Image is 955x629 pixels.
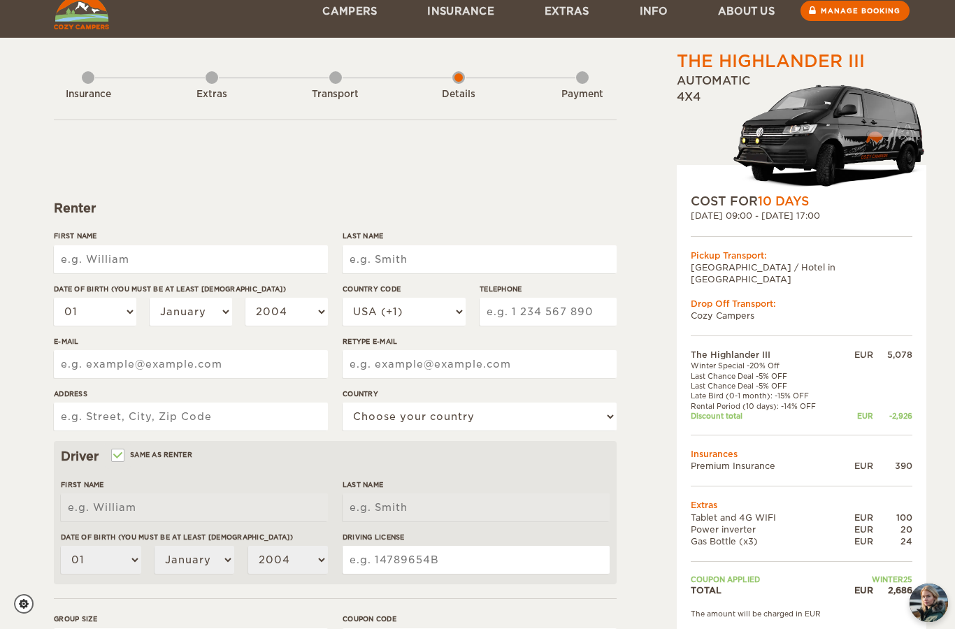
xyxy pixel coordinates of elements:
[343,231,617,241] label: Last Name
[691,584,842,596] td: TOTAL
[544,88,621,101] div: Payment
[343,350,617,378] input: e.g. example@example.com
[691,261,912,285] td: [GEOGRAPHIC_DATA] / Hotel in [GEOGRAPHIC_DATA]
[113,448,192,461] label: Same as renter
[343,389,617,399] label: Country
[691,535,842,547] td: Gas Bottle (x3)
[800,1,910,21] a: Manage booking
[54,350,328,378] input: e.g. example@example.com
[842,512,873,523] div: EUR
[691,411,842,421] td: Discount total
[691,391,842,400] td: Late Bird (0-1 month): -15% OFF
[691,574,842,584] td: Coupon applied
[691,448,912,460] td: Insurances
[50,88,127,101] div: Insurance
[691,609,912,619] div: The amount will be charged in EUR
[842,460,873,472] div: EUR
[691,310,912,321] td: Cozy Campers
[61,493,328,521] input: e.g. William
[54,200,617,217] div: Renter
[910,584,948,622] button: chat-button
[910,584,948,622] img: Freyja at Cozy Campers
[873,523,912,535] div: 20
[54,284,328,294] label: Date of birth (You must be at least [DEMOGRAPHIC_DATA])
[54,403,328,431] input: e.g. Street, City, Zip Code
[873,512,912,523] div: 100
[842,523,873,535] div: EUR
[480,284,617,294] label: Telephone
[54,231,328,241] label: First Name
[873,411,912,421] div: -2,926
[691,381,842,391] td: Last Chance Deal -5% OFF
[691,523,842,535] td: Power inverter
[343,614,617,624] label: Coupon code
[873,349,912,361] div: 5,078
[691,371,842,381] td: Last Chance Deal -5% OFF
[842,574,912,584] td: WINTER25
[873,460,912,472] div: 390
[480,298,617,326] input: e.g. 1 234 567 890
[842,411,873,421] div: EUR
[691,460,842,472] td: Premium Insurance
[297,88,374,101] div: Transport
[343,284,466,294] label: Country Code
[677,73,926,193] div: Automatic 4x4
[113,452,122,461] input: Same as renter
[343,532,610,542] label: Driving License
[343,336,617,347] label: Retype E-mail
[691,250,912,261] div: Pickup Transport:
[733,78,926,193] img: stor-langur-4.png
[61,532,328,542] label: Date of birth (You must be at least [DEMOGRAPHIC_DATA])
[691,361,842,370] td: Winter Special -20% Off
[691,499,912,511] td: Extras
[758,194,809,208] span: 10 Days
[677,50,865,73] div: The Highlander III
[873,584,912,596] div: 2,686
[343,245,617,273] input: e.g. Smith
[691,401,842,411] td: Rental Period (10 days): -14% OFF
[54,614,328,624] label: Group size
[343,546,610,574] input: e.g. 14789654B
[691,210,912,222] div: [DATE] 09:00 - [DATE] 17:00
[343,493,610,521] input: e.g. Smith
[691,193,912,210] div: COST FOR
[842,535,873,547] div: EUR
[54,245,328,273] input: e.g. William
[343,479,610,490] label: Last Name
[14,594,43,614] a: Cookie settings
[420,88,497,101] div: Details
[691,349,842,361] td: The Highlander III
[842,349,873,361] div: EUR
[842,584,873,596] div: EUR
[173,88,250,101] div: Extras
[61,448,610,465] div: Driver
[691,512,842,523] td: Tablet and 4G WIFI
[54,389,328,399] label: Address
[61,479,328,490] label: First Name
[691,298,912,310] div: Drop Off Transport:
[873,535,912,547] div: 24
[54,336,328,347] label: E-mail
